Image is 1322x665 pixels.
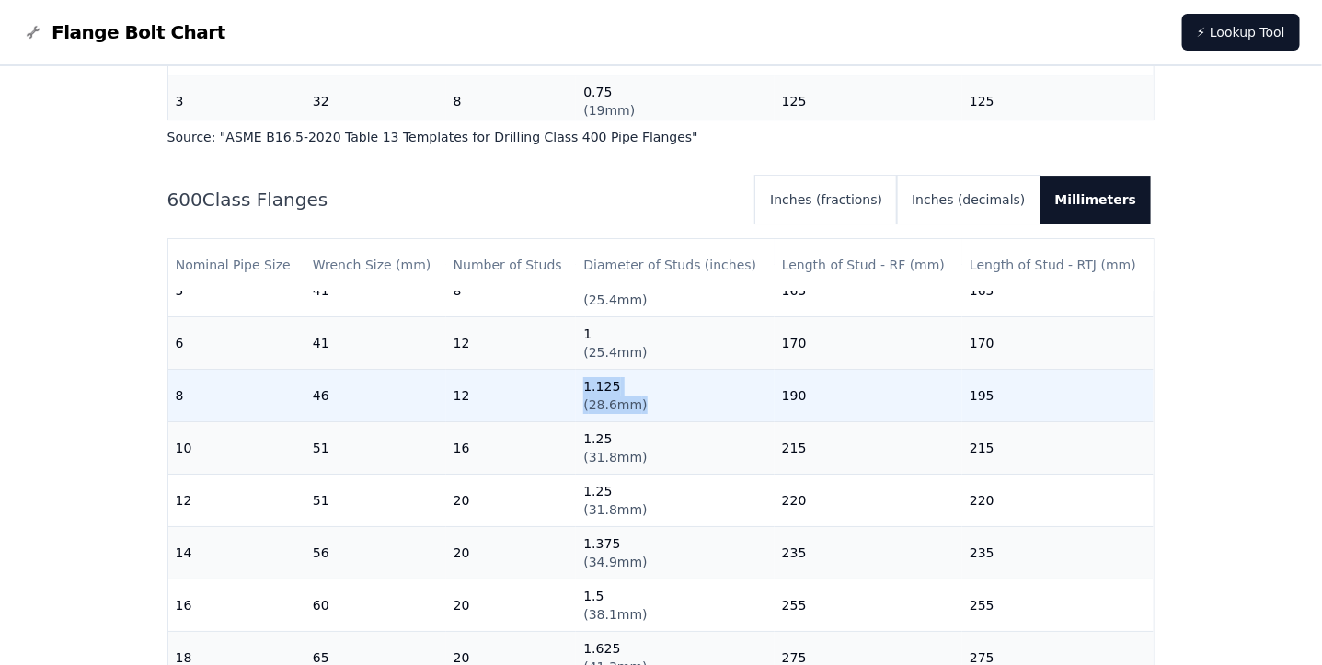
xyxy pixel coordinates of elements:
[305,422,446,475] td: 51
[167,187,741,212] h2: 600 Class Flanges
[775,370,962,422] td: 190
[583,450,647,464] span: ( 31.8mm )
[583,345,647,360] span: ( 25.4mm )
[305,370,446,422] td: 46
[962,579,1154,632] td: 255
[446,475,577,527] td: 20
[583,502,647,517] span: ( 31.8mm )
[168,370,305,422] td: 8
[583,397,647,412] span: ( 28.6mm )
[962,422,1154,475] td: 215
[962,75,1154,128] td: 125
[897,176,1040,224] button: Inches (decimals)
[583,607,647,622] span: ( 38.1mm )
[446,370,577,422] td: 12
[576,475,774,527] td: 1.25
[168,579,305,632] td: 16
[305,475,446,527] td: 51
[775,475,962,527] td: 220
[775,422,962,475] td: 215
[962,239,1154,292] th: Length of Stud - RTJ (mm)
[168,475,305,527] td: 12
[168,527,305,579] td: 14
[305,317,446,370] td: 41
[168,239,305,292] th: Nominal Pipe Size
[446,422,577,475] td: 16
[775,317,962,370] td: 170
[446,75,577,128] td: 8
[775,75,962,128] td: 125
[168,422,305,475] td: 10
[576,317,774,370] td: 1
[962,370,1154,422] td: 195
[305,527,446,579] td: 56
[446,579,577,632] td: 20
[22,21,44,43] img: Flange Bolt Chart Logo
[576,75,774,128] td: 0.75
[576,527,774,579] td: 1.375
[22,19,225,45] a: Flange Bolt Chart LogoFlange Bolt Chart
[775,579,962,632] td: 255
[583,555,647,569] span: ( 34.9mm )
[775,527,962,579] td: 235
[576,370,774,422] td: 1.125
[1182,14,1300,51] a: ⚡ Lookup Tool
[576,579,774,632] td: 1.5
[576,239,774,292] th: Diameter of Studs (inches)
[446,239,577,292] th: Number of Studs
[583,292,647,307] span: ( 25.4mm )
[755,176,897,224] button: Inches (fractions)
[168,75,305,128] td: 3
[446,527,577,579] td: 20
[962,317,1154,370] td: 170
[305,75,446,128] td: 32
[775,239,962,292] th: Length of Stud - RF (mm)
[305,239,446,292] th: Wrench Size (mm)
[167,128,1155,146] p: Source: " ASME B16.5-2020 Table 13 Templates for Drilling Class 400 Pipe Flanges "
[305,579,446,632] td: 60
[962,527,1154,579] td: 235
[576,422,774,475] td: 1.25
[1040,176,1152,224] button: Millimeters
[583,103,635,118] span: ( 19mm )
[52,19,225,45] span: Flange Bolt Chart
[962,475,1154,527] td: 220
[168,317,305,370] td: 6
[446,317,577,370] td: 12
